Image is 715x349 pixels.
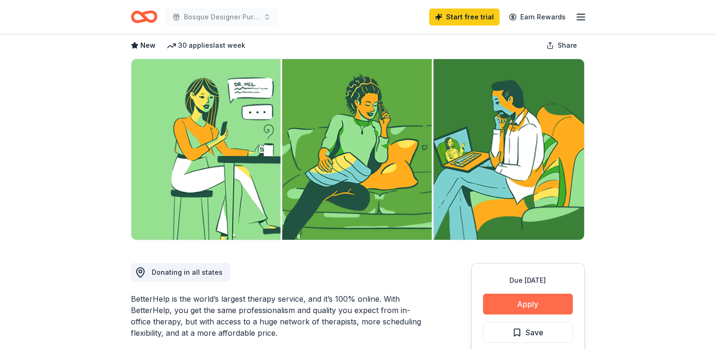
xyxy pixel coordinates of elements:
[503,9,571,26] a: Earn Rewards
[131,59,584,240] img: Image for BetterHelp Social Impact
[140,40,155,51] span: New
[558,40,577,51] span: Share
[167,40,245,51] div: 30 applies last week
[165,8,278,26] button: Bosque Designer Purse Bingo
[525,326,543,339] span: Save
[184,11,259,23] span: Bosque Designer Purse Bingo
[152,268,223,276] span: Donating in all states
[483,275,573,286] div: Due [DATE]
[429,9,500,26] a: Start free trial
[483,322,573,343] button: Save
[131,6,157,28] a: Home
[539,36,585,55] button: Share
[131,293,426,339] div: BetterHelp is the world’s largest therapy service, and it’s 100% online. With BetterHelp, you get...
[483,294,573,314] button: Apply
